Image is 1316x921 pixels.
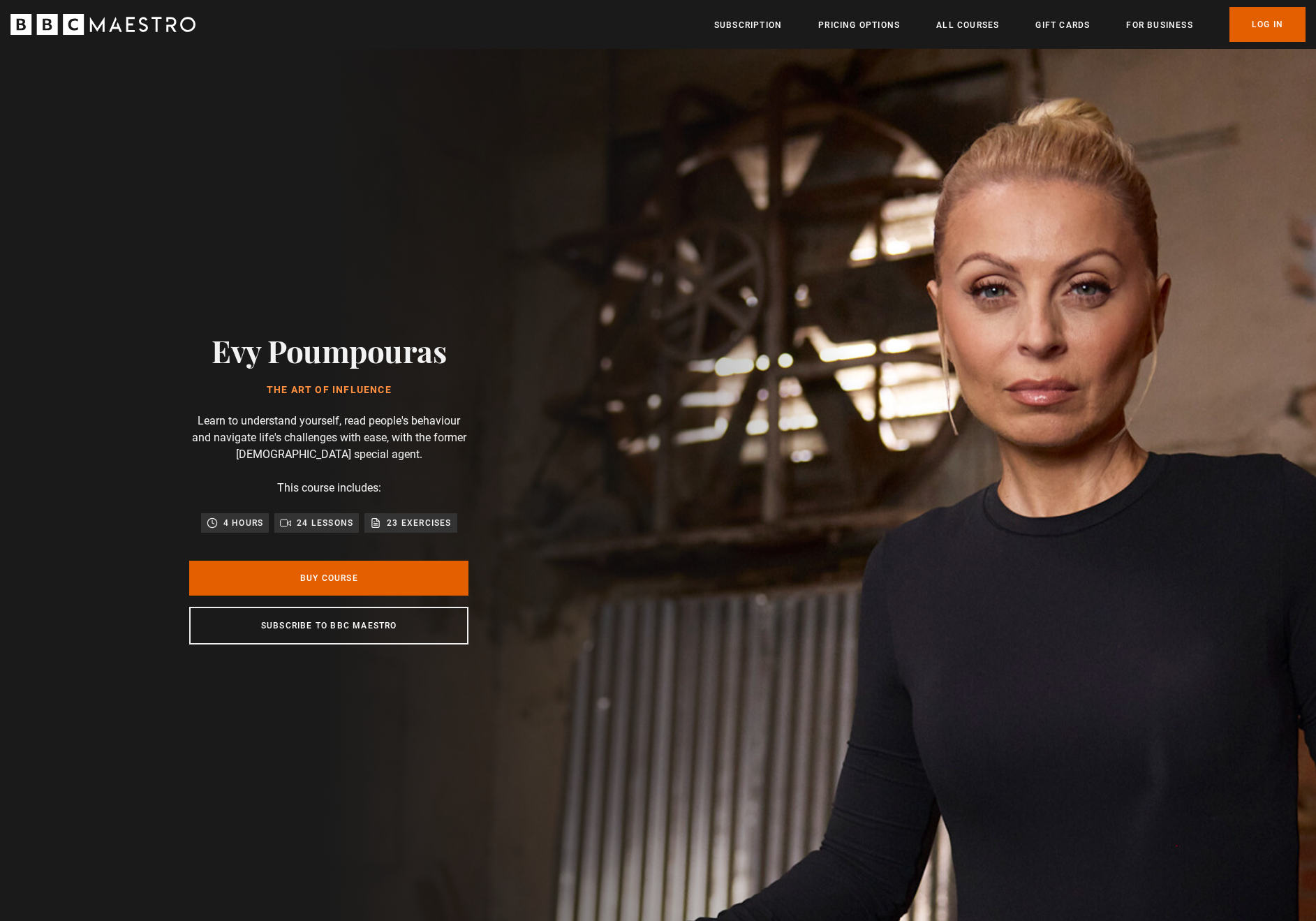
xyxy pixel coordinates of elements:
a: Log In [1229,7,1306,42]
p: 4 hours [223,516,263,530]
p: Learn to understand yourself, read people's behaviour and navigate life's challenges with ease, w... [189,413,468,463]
h2: Evy Poumpouras [212,332,446,368]
nav: Primary [714,7,1306,42]
a: Buy Course [189,561,468,596]
h1: The Art of Influence [212,385,446,396]
p: 24 lessons [297,516,353,530]
a: Subscribe to BBC Maestro [189,607,468,644]
p: This course includes: [277,480,381,496]
a: Subscription [714,18,782,32]
a: For business [1126,18,1192,32]
a: Gift Cards [1035,18,1090,32]
a: All Courses [936,18,999,32]
a: Pricing Options [818,18,900,32]
svg: BBC Maestro [10,14,195,35]
p: 23 exercises [387,516,451,530]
